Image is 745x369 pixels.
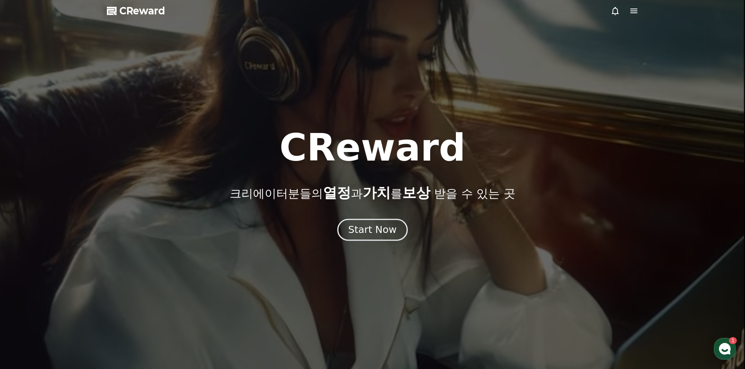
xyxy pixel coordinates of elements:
[337,219,408,241] button: Start Now
[51,247,100,266] a: 1대화
[119,5,165,17] span: CReward
[402,185,430,201] span: 보상
[230,185,515,201] p: 크리에이터분들의 과 를 받을 수 있는 곳
[100,247,149,266] a: 설정
[107,5,165,17] a: CReward
[120,258,129,264] span: 설정
[79,246,82,252] span: 1
[363,185,391,201] span: 가치
[2,247,51,266] a: 홈
[279,129,466,166] h1: CReward
[339,227,406,234] a: Start Now
[323,185,351,201] span: 열정
[348,223,396,236] div: Start Now
[24,258,29,264] span: 홈
[71,259,80,265] span: 대화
